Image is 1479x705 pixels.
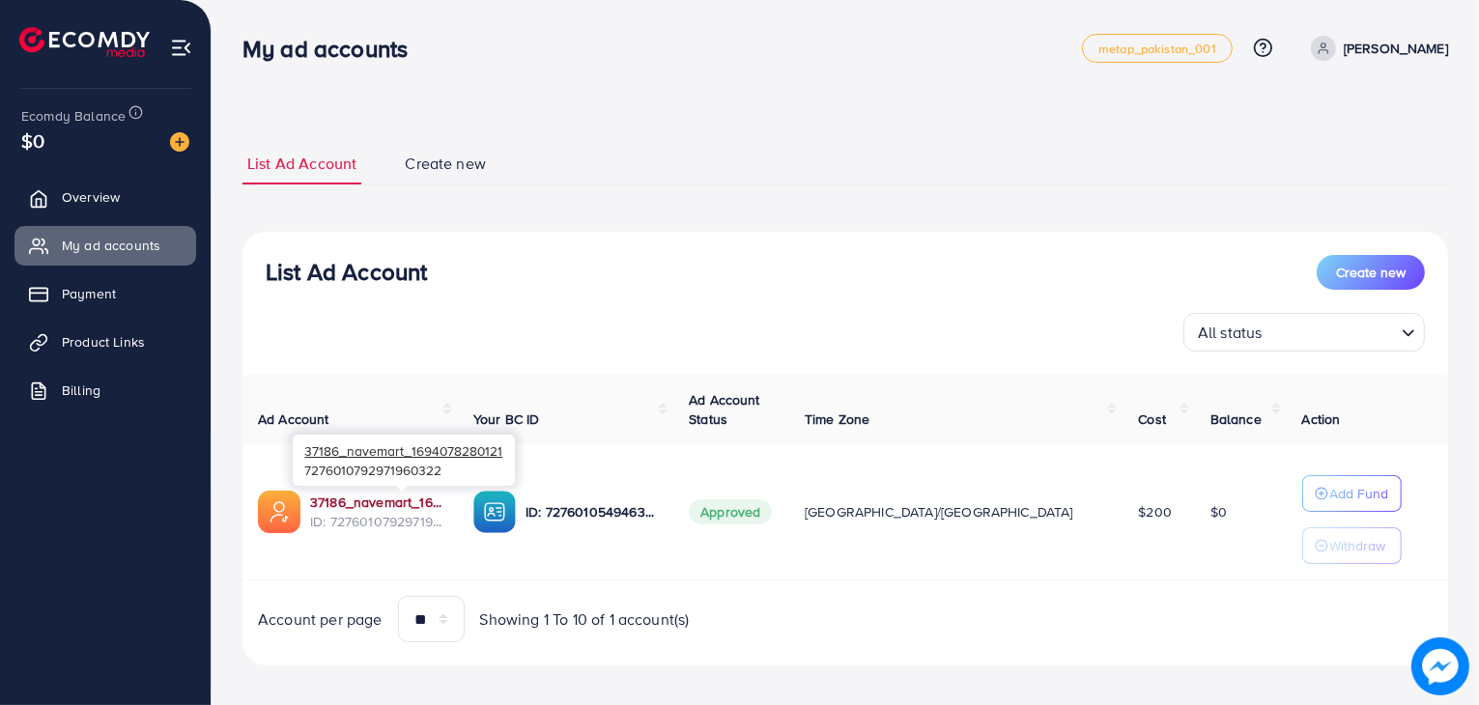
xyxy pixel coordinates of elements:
[170,37,192,59] img: menu
[170,132,189,152] img: image
[310,512,442,531] span: ID: 7276010792971960322
[1183,313,1425,352] div: Search for option
[62,187,120,207] span: Overview
[258,608,383,631] span: Account per page
[689,499,772,524] span: Approved
[310,493,442,512] a: 37186_navemart_1694078280121
[1210,409,1262,429] span: Balance
[247,153,356,175] span: List Ad Account
[258,491,300,533] img: ic-ads-acc.e4c84228.svg
[62,332,145,352] span: Product Links
[526,500,658,523] p: ID: 7276010549463367682
[21,127,44,155] span: $0
[14,274,196,313] a: Payment
[62,236,160,255] span: My ad accounts
[473,491,516,533] img: ic-ba-acc.ded83a64.svg
[21,106,126,126] span: Ecomdy Balance
[14,178,196,216] a: Overview
[62,381,100,400] span: Billing
[405,153,486,175] span: Create new
[258,409,329,429] span: Ad Account
[1336,263,1406,282] span: Create new
[1344,37,1448,60] p: [PERSON_NAME]
[62,284,116,303] span: Payment
[14,371,196,409] a: Billing
[1303,36,1448,61] a: [PERSON_NAME]
[1411,637,1469,695] img: image
[805,409,869,429] span: Time Zone
[805,502,1073,522] span: [GEOGRAPHIC_DATA]/[GEOGRAPHIC_DATA]
[14,226,196,265] a: My ad accounts
[689,390,760,429] span: Ad Account Status
[1330,534,1386,557] p: Withdraw
[1138,409,1166,429] span: Cost
[1082,34,1233,63] a: metap_pakistan_001
[242,35,423,63] h3: My ad accounts
[1098,42,1216,55] span: metap_pakistan_001
[1138,502,1172,522] span: $200
[1317,255,1425,290] button: Create new
[1302,527,1402,564] button: Withdraw
[293,435,515,486] div: 7276010792971960322
[1210,502,1227,522] span: $0
[1268,315,1394,347] input: Search for option
[19,27,150,57] img: logo
[473,409,540,429] span: Your BC ID
[266,258,427,286] h3: List Ad Account
[14,323,196,361] a: Product Links
[1194,319,1266,347] span: All status
[1330,482,1389,505] p: Add Fund
[304,441,502,460] span: 37186_navemart_1694078280121
[480,608,690,631] span: Showing 1 To 10 of 1 account(s)
[1302,475,1402,512] button: Add Fund
[1302,409,1341,429] span: Action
